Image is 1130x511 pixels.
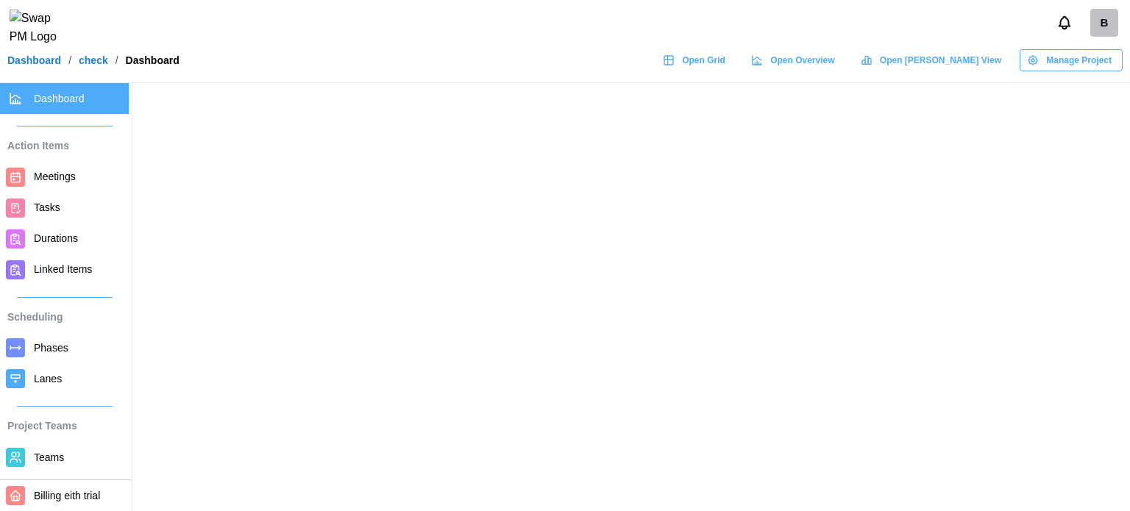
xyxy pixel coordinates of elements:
[1046,50,1112,71] span: Manage Project
[682,50,725,71] span: Open Grid
[34,263,92,275] span: Linked Items
[744,49,846,71] a: Open Overview
[880,50,1001,71] span: Open [PERSON_NAME] View
[34,451,64,463] span: Teams
[1020,49,1123,71] button: Manage Project
[1090,9,1118,37] div: B
[34,201,60,213] span: Tasks
[79,55,108,65] a: check
[655,49,736,71] a: Open Grid
[34,93,85,104] span: Dashboard
[1052,10,1077,35] button: Notifications
[770,50,834,71] span: Open Overview
[7,55,61,65] a: Dashboard
[34,373,62,385] span: Lanes
[10,10,69,46] img: Swap PM Logo
[34,342,68,354] span: Phases
[34,490,100,501] span: Billing eith trial
[116,55,118,65] div: /
[1090,9,1118,37] a: billingcheck2
[34,232,78,244] span: Durations
[68,55,71,65] div: /
[853,49,1012,71] a: Open [PERSON_NAME] View
[34,171,76,182] span: Meetings
[126,55,180,65] div: Dashboard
